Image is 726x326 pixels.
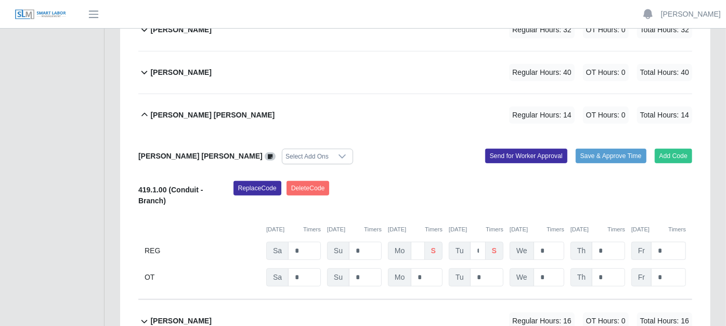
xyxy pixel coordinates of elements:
div: [DATE] [631,225,686,234]
button: Send for Worker Approval [485,149,567,163]
a: [PERSON_NAME] [661,9,721,20]
span: Regular Hours: 14 [509,107,575,124]
span: Total Hours: 14 [637,107,692,124]
span: We [510,242,534,260]
span: OT Hours: 0 [583,64,629,81]
span: Total Hours: 32 [637,21,692,38]
span: Su [327,242,349,260]
span: Regular Hours: 32 [509,21,575,38]
div: [DATE] [266,225,321,234]
span: Su [327,268,349,286]
div: REG [145,242,260,260]
button: Timers [668,225,686,234]
b: s [492,245,497,256]
button: [PERSON_NAME] Regular Hours: 40 OT Hours: 0 Total Hours: 40 [138,51,692,94]
button: Timers [547,225,564,234]
span: Total Hours: 40 [637,64,692,81]
span: Tu [449,268,471,286]
span: Mo [388,242,411,260]
button: Add Code [655,149,693,163]
span: Fr [631,268,652,286]
b: [PERSON_NAME] [PERSON_NAME] [138,152,263,160]
b: [PERSON_NAME] [150,67,211,78]
div: Select Add Ons [282,149,332,164]
button: Timers [486,225,503,234]
div: [DATE] [510,225,564,234]
div: [DATE] [388,225,443,234]
img: SLM Logo [15,9,67,20]
button: DeleteCode [287,181,330,195]
button: [PERSON_NAME] Regular Hours: 32 OT Hours: 0 Total Hours: 32 [138,9,692,51]
span: OT Hours: 0 [583,107,629,124]
b: [PERSON_NAME] [150,24,211,35]
a: View/Edit Notes [265,152,276,160]
button: Timers [303,225,321,234]
button: Timers [364,225,382,234]
button: Timers [607,225,625,234]
div: [DATE] [327,225,382,234]
span: We [510,268,534,286]
b: [PERSON_NAME] [PERSON_NAME] [150,110,275,121]
span: Sa [266,242,289,260]
span: Regular Hours: 40 [509,64,575,81]
button: ReplaceCode [234,181,281,195]
div: OT [145,268,260,286]
span: Sa [266,268,289,286]
span: Tu [449,242,471,260]
div: [DATE] [571,225,625,234]
button: [PERSON_NAME] [PERSON_NAME] Regular Hours: 14 OT Hours: 0 Total Hours: 14 [138,94,692,136]
button: Timers [425,225,443,234]
b: s [431,245,436,256]
span: OT Hours: 0 [583,21,629,38]
span: Fr [631,242,652,260]
b: 419.1.00 (Conduit - Branch) [138,186,203,205]
span: Mo [388,268,411,286]
span: Th [571,268,592,286]
span: Th [571,242,592,260]
div: [DATE] [449,225,503,234]
button: Save & Approve Time [576,149,646,163]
